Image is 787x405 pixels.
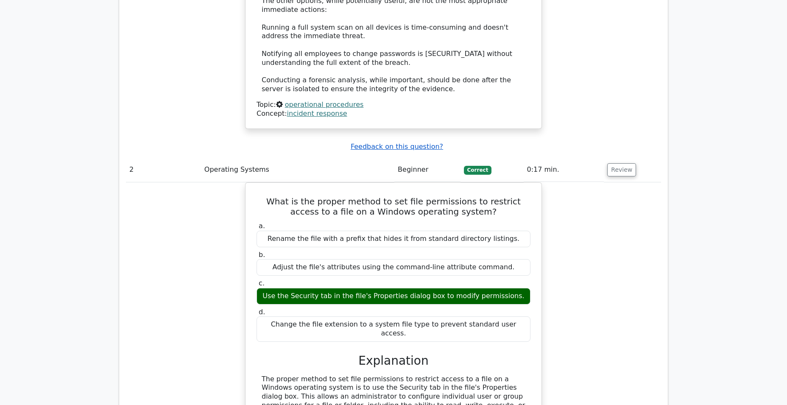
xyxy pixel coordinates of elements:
[285,101,364,109] a: operational procedures
[256,196,531,217] h5: What is the proper method to set file permissions to restrict access to a file on a Windows opera...
[257,288,530,304] div: Use the Security tab in the file's Properties dialog box to modify permissions.
[287,109,347,117] a: incident response
[607,163,636,176] button: Review
[259,251,265,259] span: b.
[464,166,491,174] span: Correct
[257,101,530,109] div: Topic:
[201,158,394,182] td: Operating Systems
[394,158,460,182] td: Beginner
[259,279,265,287] span: c.
[351,142,443,151] a: Feedback on this question?
[257,109,530,118] div: Concept:
[126,158,201,182] td: 2
[262,354,525,368] h3: Explanation
[259,222,265,230] span: a.
[524,158,604,182] td: 0:17 min.
[259,308,265,316] span: d.
[257,316,530,342] div: Change the file extension to a system file type to prevent standard user access.
[257,231,530,247] div: Rename the file with a prefix that hides it from standard directory listings.
[257,259,530,276] div: Adjust the file's attributes using the command-line attribute command.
